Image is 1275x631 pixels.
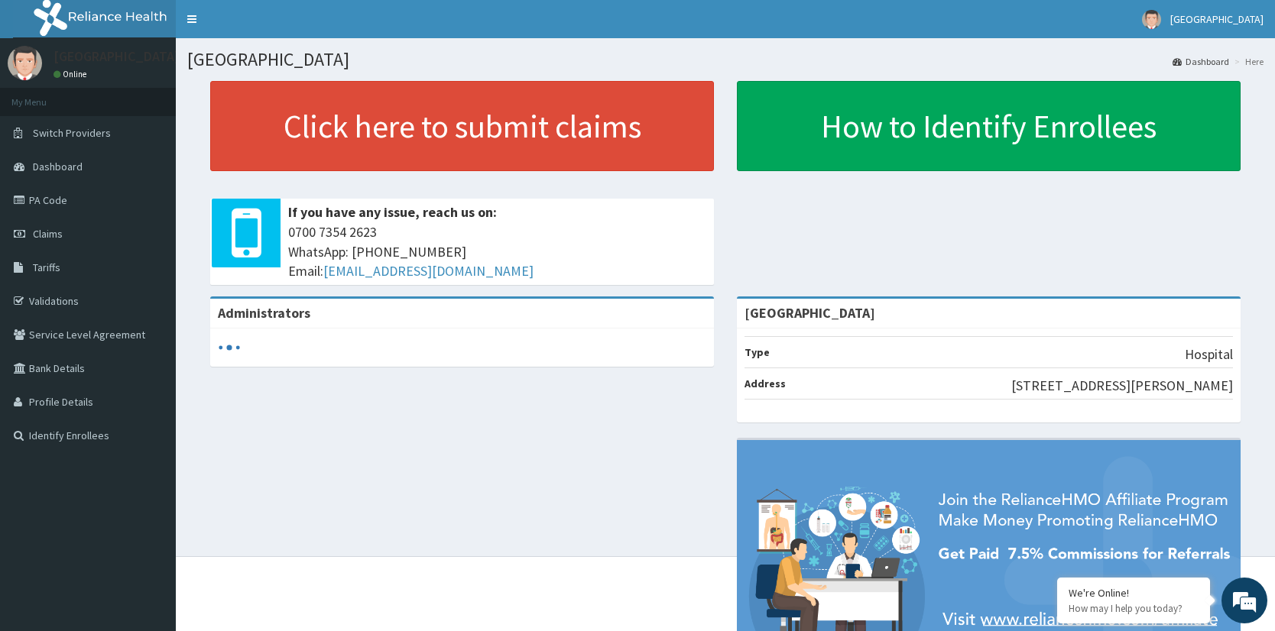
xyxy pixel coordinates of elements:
svg: audio-loading [218,336,241,359]
li: Here [1231,55,1264,68]
strong: [GEOGRAPHIC_DATA] [745,304,875,322]
a: How to Identify Enrollees [737,81,1241,171]
img: User Image [8,46,42,80]
a: Online [54,69,90,79]
a: Dashboard [1173,55,1229,68]
p: [GEOGRAPHIC_DATA] [54,50,180,63]
img: User Image [1142,10,1161,29]
b: Administrators [218,304,310,322]
span: Claims [33,227,63,241]
b: If you have any issue, reach us on: [288,203,497,221]
span: Dashboard [33,160,83,173]
b: Type [745,345,770,359]
div: We're Online! [1069,586,1199,600]
b: Address [745,377,786,390]
span: Switch Providers [33,126,111,140]
span: 0700 7354 2623 WhatsApp: [PHONE_NUMBER] Email: [288,222,706,281]
a: Click here to submit claims [210,81,714,171]
span: [GEOGRAPHIC_DATA] [1170,12,1264,26]
h1: [GEOGRAPHIC_DATA] [187,50,1264,70]
p: [STREET_ADDRESS][PERSON_NAME] [1011,376,1233,396]
a: [EMAIL_ADDRESS][DOMAIN_NAME] [323,262,534,280]
p: Hospital [1185,345,1233,364]
span: Tariffs [33,260,60,274]
p: How may I help you today? [1069,602,1199,615]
